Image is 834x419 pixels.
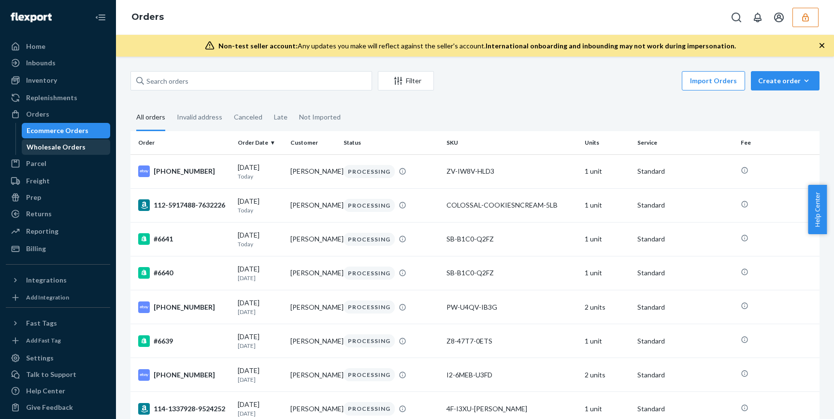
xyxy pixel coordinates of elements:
p: Standard [637,336,733,346]
div: [DATE] [238,196,283,214]
a: Wholesale Orders [22,139,111,155]
a: Orders [131,12,164,22]
div: [DATE] [238,400,283,418]
button: Help Center [808,185,827,234]
div: 4F-I3XU-[PERSON_NAME] [446,404,576,414]
span: International onboarding and inbounding may not work during impersonation. [486,42,736,50]
a: Returns [6,206,110,222]
p: [DATE] [238,308,283,316]
p: Today [238,172,283,180]
div: [DATE] [238,366,283,384]
div: PROCESSING [344,199,395,212]
button: Open notifications [748,8,767,27]
a: Add Integration [6,292,110,303]
th: Fee [737,131,820,154]
a: Replenishments [6,90,110,105]
p: Today [238,206,283,214]
p: Standard [637,404,733,414]
td: [PERSON_NAME] [287,154,339,188]
div: Wholesale Orders [27,142,86,152]
button: Integrations [6,272,110,288]
div: Help Center [26,386,65,396]
td: [PERSON_NAME] [287,188,339,222]
div: ZV-IW8V-HLD3 [446,166,576,176]
div: Canceled [234,105,262,130]
div: Add Fast Tag [26,336,61,344]
div: Inbounds [26,58,56,68]
button: Create order [751,71,820,90]
th: Service [633,131,737,154]
div: [DATE] [238,298,283,316]
div: Replenishments [26,93,77,103]
p: Standard [637,370,733,380]
p: Today [238,240,283,248]
td: 1 unit [581,222,633,256]
div: Billing [26,244,46,254]
a: Inventory [6,73,110,88]
p: [DATE] [238,274,283,282]
th: Order Date [234,131,287,154]
div: PROCESSING [344,165,395,178]
p: Standard [637,166,733,176]
td: 1 unit [581,154,633,188]
div: Parcel [26,159,46,168]
img: Flexport logo [11,13,52,22]
span: Non-test seller account: [218,42,298,50]
a: Settings [6,350,110,366]
p: Standard [637,234,733,244]
div: [PHONE_NUMBER] [138,301,230,313]
p: [DATE] [238,409,283,418]
td: [PERSON_NAME] [287,222,339,256]
td: 1 unit [581,256,633,290]
td: [PERSON_NAME] [287,358,339,392]
div: [DATE] [238,230,283,248]
div: #6640 [138,267,230,279]
a: Add Fast Tag [6,335,110,346]
div: I2-6MEB-U3FD [446,370,576,380]
div: PROCESSING [344,233,395,246]
div: [DATE] [238,264,283,282]
p: [DATE] [238,375,283,384]
div: Orders [26,109,49,119]
div: SB-B1C0-Q2FZ [446,268,576,278]
p: Standard [637,268,733,278]
th: Units [581,131,633,154]
div: SB-B1C0-Q2FZ [446,234,576,244]
div: Reporting [26,226,58,236]
div: Ecommerce Orders [27,126,88,135]
div: #6639 [138,335,230,347]
th: Status [340,131,443,154]
a: Orders [6,106,110,122]
div: PROCESSING [344,334,395,347]
a: Reporting [6,224,110,239]
div: PROCESSING [344,368,395,381]
div: COLOSSAL-COOKIESNCREAM-5LB [446,200,576,210]
td: [PERSON_NAME] [287,290,339,324]
div: Z8-47T7-0ETS [446,336,576,346]
div: PROCESSING [344,300,395,314]
td: 1 unit [581,188,633,222]
ol: breadcrumbs [124,3,172,31]
div: PROCESSING [344,402,395,415]
a: Parcel [6,156,110,171]
td: 2 units [581,290,633,324]
p: [DATE] [238,342,283,350]
th: SKU [443,131,580,154]
div: Any updates you make will reflect against the seller's account. [218,41,736,51]
th: Order [130,131,234,154]
a: Freight [6,173,110,189]
input: Search orders [130,71,372,90]
button: Close Navigation [91,8,110,27]
a: Talk to Support [6,367,110,382]
a: Home [6,39,110,54]
div: [PHONE_NUMBER] [138,165,230,177]
a: Prep [6,190,110,205]
button: Import Orders [682,71,745,90]
p: Standard [637,200,733,210]
div: Fast Tags [26,318,57,328]
div: Settings [26,353,54,363]
div: Integrations [26,275,67,285]
div: 112-5917488-7632226 [138,199,230,211]
div: PROCESSING [344,267,395,280]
